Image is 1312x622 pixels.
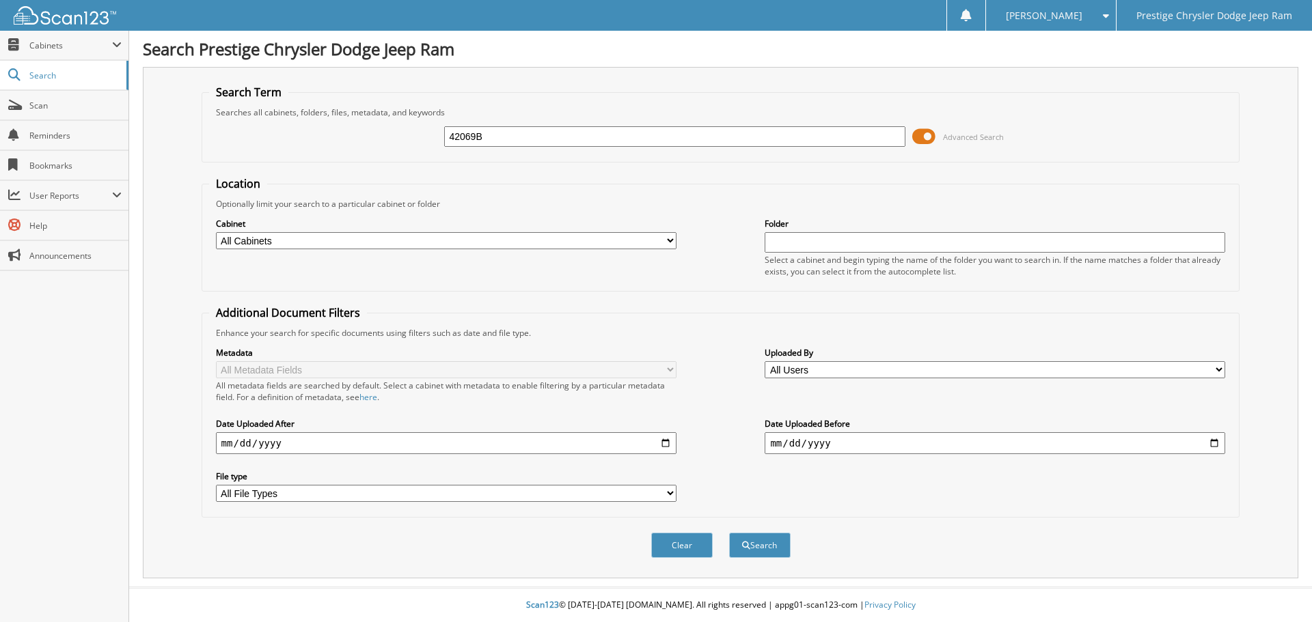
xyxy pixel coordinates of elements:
[29,100,122,111] span: Scan
[216,432,676,454] input: start
[216,418,676,429] label: Date Uploaded After
[765,218,1225,229] label: Folder
[29,70,120,81] span: Search
[526,599,559,610] span: Scan123
[143,38,1298,60] h1: Search Prestige Chrysler Dodge Jeep Ram
[209,198,1233,210] div: Optionally limit your search to a particular cabinet or folder
[209,176,267,191] legend: Location
[14,6,116,25] img: scan123-logo-white.svg
[29,130,122,141] span: Reminders
[216,218,676,229] label: Cabinet
[29,40,112,51] span: Cabinets
[129,589,1312,622] div: © [DATE]-[DATE] [DOMAIN_NAME]. All rights reserved | appg01-scan123-com |
[29,220,122,231] span: Help
[765,432,1225,454] input: end
[651,533,713,558] button: Clear
[29,250,122,261] span: Announcements
[1006,12,1082,20] span: [PERSON_NAME]
[209,107,1233,118] div: Searches all cabinets, folders, files, metadata, and keywords
[29,160,122,171] span: Bookmarks
[765,418,1225,429] label: Date Uploaded Before
[209,327,1233,339] div: Enhance your search for specific documents using filters such as date and file type.
[1244,556,1312,622] iframe: Chat Widget
[359,391,377,403] a: here
[864,599,916,610] a: Privacy Policy
[216,380,676,403] div: All metadata fields are searched by default. Select a cabinet with metadata to enable filtering b...
[216,347,676,358] label: Metadata
[209,85,288,100] legend: Search Term
[29,190,112,201] span: User Reports
[765,254,1225,277] div: Select a cabinet and begin typing the name of the folder you want to search in. If the name match...
[1136,12,1292,20] span: Prestige Chrysler Dodge Jeep Ram
[216,470,676,482] label: File type
[209,305,367,320] legend: Additional Document Filters
[943,132,1004,142] span: Advanced Search
[765,347,1225,358] label: Uploaded By
[729,533,791,558] button: Search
